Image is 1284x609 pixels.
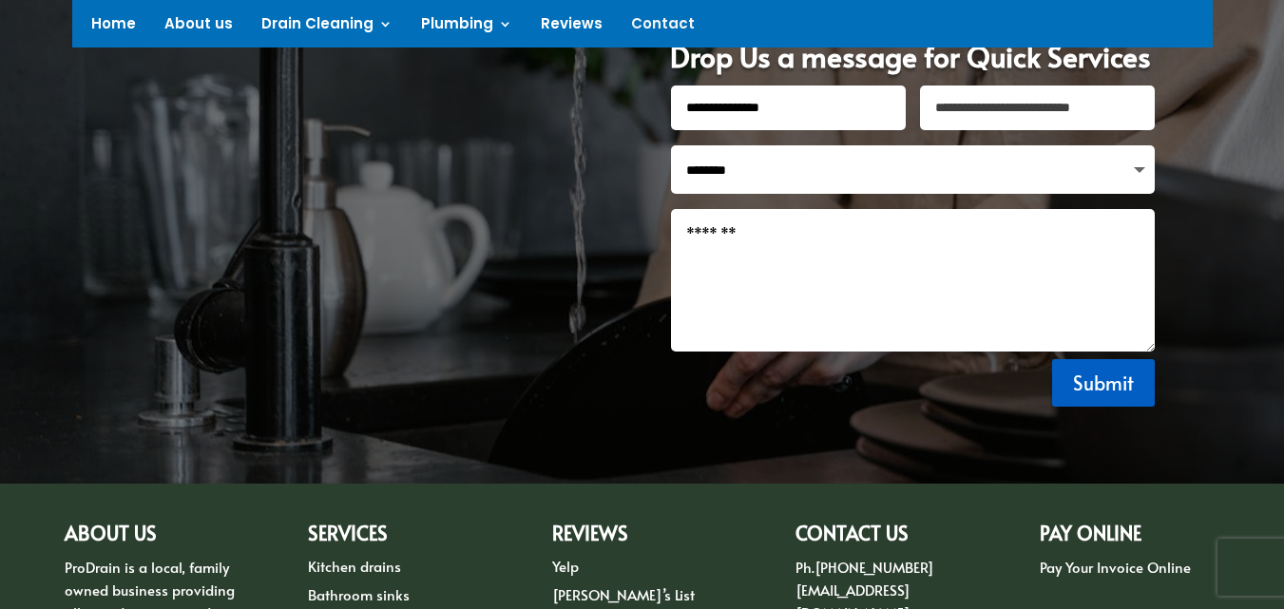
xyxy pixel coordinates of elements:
[795,523,976,553] h2: CONTACT US
[65,523,245,553] h2: ABOUT US
[261,17,393,38] a: Drain Cleaning
[308,584,410,604] a: Bathroom sinks
[1040,557,1191,577] a: Pay Your Invoice Online
[308,556,401,576] a: Kitchen drains
[1040,523,1220,553] h2: PAY ONLINE
[795,557,814,577] span: Ph.
[814,557,934,577] a: [PHONE_NUMBER]
[421,17,512,38] a: Plumbing
[552,556,579,576] a: Yelp
[91,17,136,38] a: Home
[164,17,233,38] a: About us
[670,42,1155,86] h1: Drop Us a message for Quick Services
[552,584,695,604] a: [PERSON_NAME]’s List
[541,17,603,38] a: Reviews
[1052,359,1155,407] button: Submit
[631,17,695,38] a: Contact
[552,523,733,553] h2: Reviews
[308,523,489,553] h2: Services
